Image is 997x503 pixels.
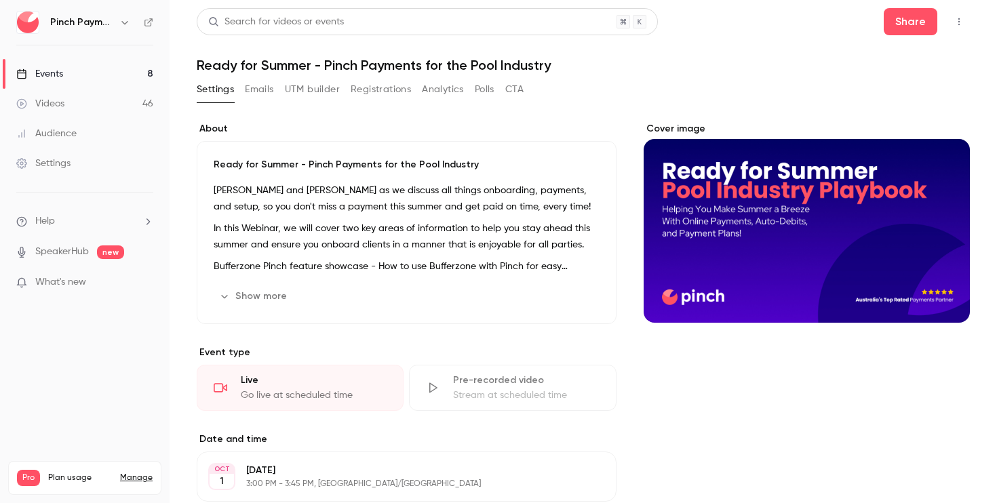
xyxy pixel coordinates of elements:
button: Settings [197,79,234,100]
button: UTM builder [285,79,340,100]
section: Cover image [644,122,970,323]
p: In this Webinar, we will cover two key areas of information to help you stay ahead this summer an... [214,220,600,253]
button: CTA [505,79,524,100]
a: Manage [120,472,153,483]
a: SpeakerHub [35,245,89,259]
p: [PERSON_NAME] and [PERSON_NAME] as we discuss all things onboarding, payments, and setup, so you ... [214,182,600,215]
div: Live [241,374,387,387]
div: OCT [210,464,234,474]
div: Audience [16,127,77,140]
div: Search for videos or events [208,15,344,29]
h6: Pinch Payments [50,16,114,29]
img: Pinch Payments [17,12,39,33]
div: Go live at scheduled time [241,388,387,402]
p: 1 [220,475,224,488]
div: Pre-recorded video [453,374,599,387]
iframe: Noticeable Trigger [137,277,153,289]
button: Analytics [422,79,464,100]
span: Pro [17,470,40,486]
label: Date and time [197,432,617,446]
label: About [197,122,617,136]
p: Ready for Summer - Pinch Payments for the Pool Industry [214,158,600,172]
li: help-dropdown-opener [16,214,153,228]
span: Help [35,214,55,228]
div: LiveGo live at scheduled time [197,365,404,411]
button: Share [884,8,937,35]
div: Pre-recorded videoStream at scheduled time [409,365,616,411]
button: Show more [214,285,295,307]
div: Videos [16,97,64,110]
span: Plan usage [48,472,112,483]
h1: Ready for Summer - Pinch Payments for the Pool Industry [197,57,970,73]
span: What's new [35,275,86,289]
p: Bufferzone Pinch feature showcase - How to use Bufferzone with Pinch for easy payments [214,258,600,275]
p: Event type [197,346,617,359]
button: Registrations [351,79,411,100]
span: new [97,245,124,259]
label: Cover image [644,122,970,136]
button: Polls [475,79,494,100]
div: Settings [16,157,71,170]
div: Events [16,67,63,81]
p: [DATE] [246,464,545,477]
p: 3:00 PM - 3:45 PM, [GEOGRAPHIC_DATA]/[GEOGRAPHIC_DATA] [246,479,545,489]
div: Stream at scheduled time [453,388,599,402]
button: Emails [245,79,273,100]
